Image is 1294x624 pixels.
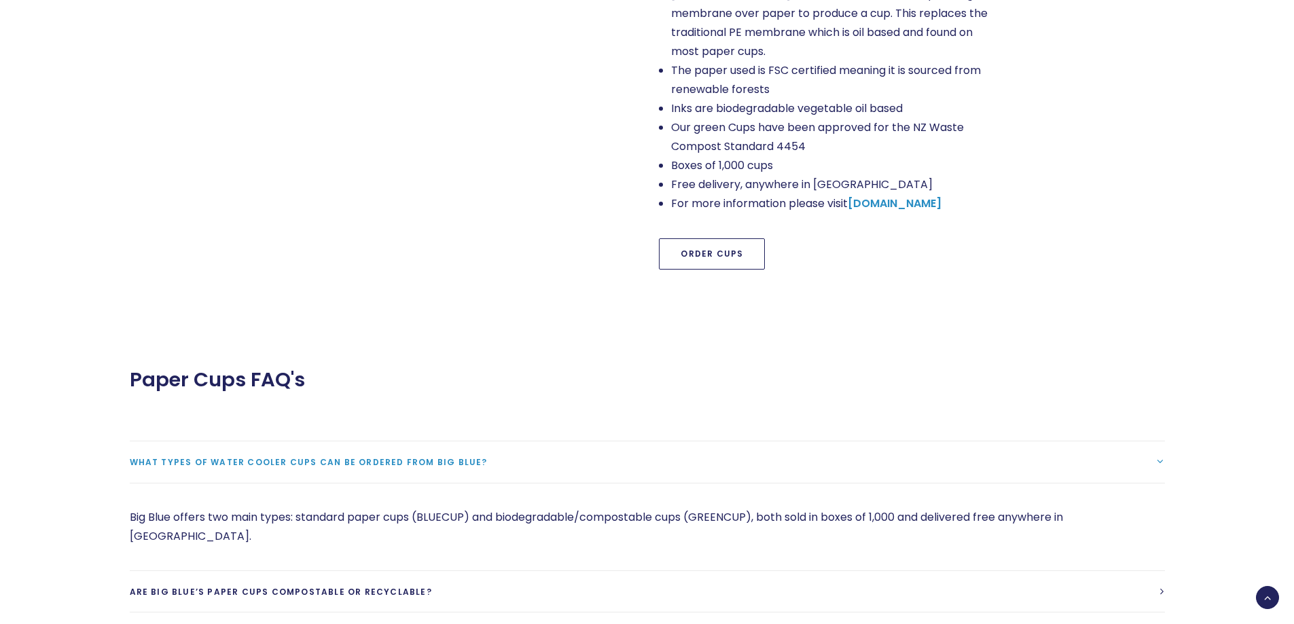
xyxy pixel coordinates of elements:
[671,156,988,175] li: Boxes of 1,000 cups
[671,175,988,194] li: Free delivery, anywhere in [GEOGRAPHIC_DATA]
[130,456,488,468] span: What types of water cooler cups can be ordered from Big Blue?
[671,194,988,213] li: For more information please visit
[130,441,1165,483] a: What types of water cooler cups can be ordered from Big Blue?
[671,99,988,118] li: Inks are biodegradable vegetable oil based
[130,508,1165,546] p: Big Blue offers two main types: standard paper cups (BLUECUP) and biodegradable/compostable cups ...
[130,368,305,392] span: Paper Cups FAQ's
[130,586,432,598] span: Are Big Blue’s paper cups compostable or recyclable?
[659,238,765,270] a: Order Cups
[671,61,988,99] li: The paper used is FSC certified meaning it is sourced from renewable forests
[671,118,988,156] li: Our green Cups have been approved for the NZ Waste Compost Standard 4454
[130,571,1165,612] a: Are Big Blue’s paper cups compostable or recyclable?
[848,196,941,211] a: [DOMAIN_NAME]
